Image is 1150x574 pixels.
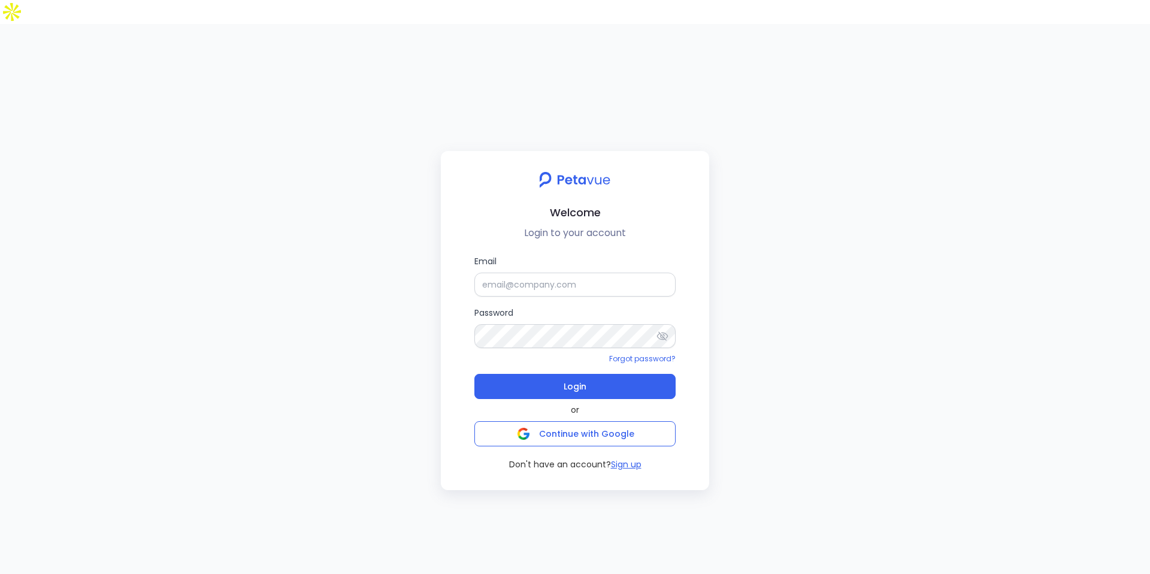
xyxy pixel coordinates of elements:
span: Login [564,378,586,395]
a: Forgot password? [609,354,676,364]
label: Email [474,255,676,297]
h2: Welcome [450,204,700,221]
img: petavue logo [531,165,618,194]
button: Login [474,374,676,399]
button: Continue with Google [474,421,676,446]
button: Sign up [611,458,641,471]
span: or [571,404,579,416]
label: Password [474,306,676,348]
p: Login to your account [450,226,700,240]
input: Email [474,273,676,297]
span: Don't have an account? [509,458,611,471]
input: Password [474,324,676,348]
span: Continue with Google [539,428,634,440]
